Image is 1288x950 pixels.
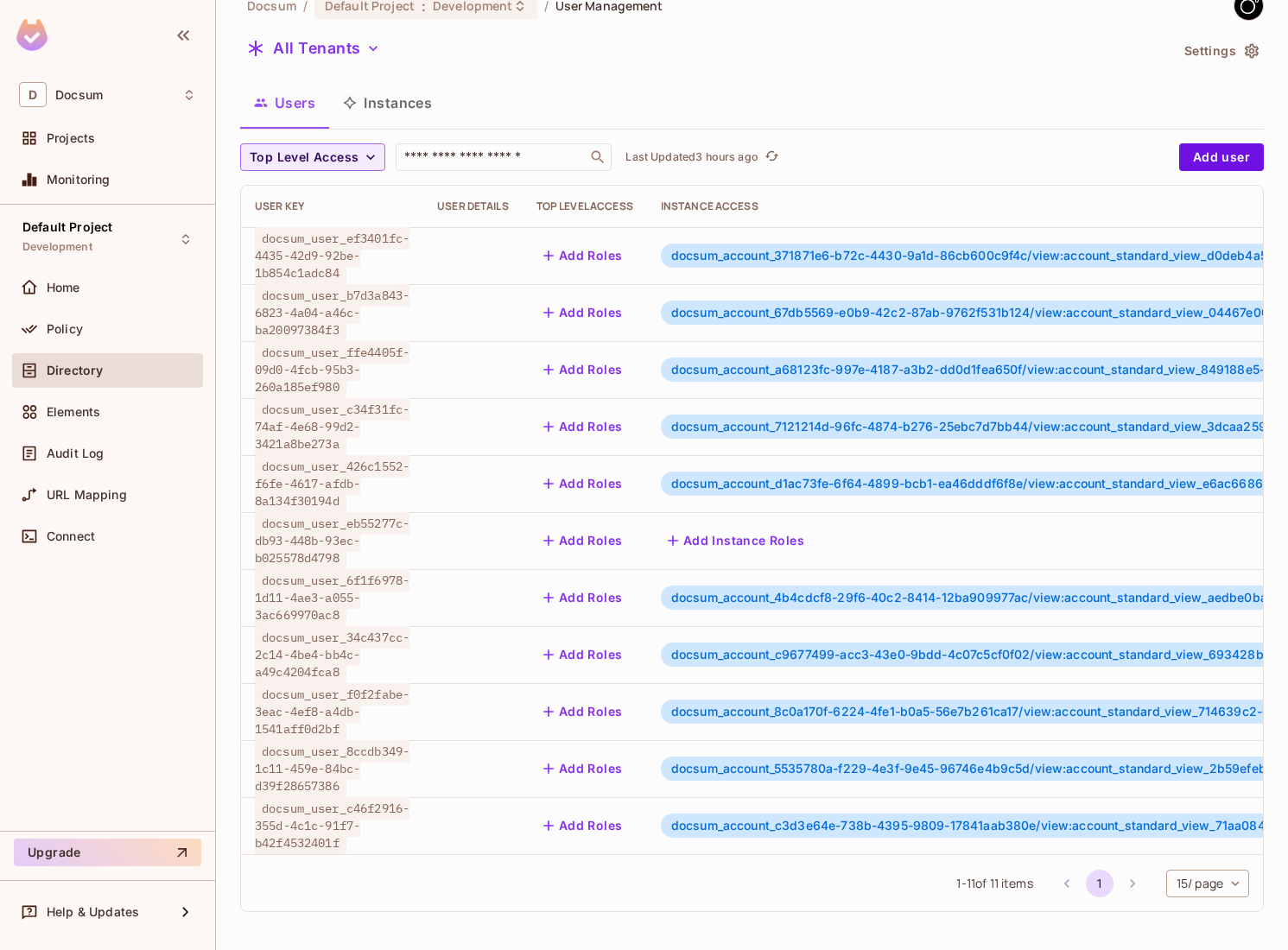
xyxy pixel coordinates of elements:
[16,19,48,51] img: SReyMgAAAABJRU5ErkJggg==
[250,147,358,168] span: Top Level Access
[536,199,633,213] div: Top Level Access
[255,284,409,341] span: docsum_user_b7d3a843-6823-4a04-a46c-ba20097384f3
[47,405,100,419] span: Elements
[255,512,409,569] span: docsum_user_eb55277c-db93-448b-93ec-b025578d4798
[255,740,409,797] span: docsum_user_8ccdb349-1c11-459e-84bc-d39f28657386
[255,569,409,626] span: docsum_user_6f1f6978-1d11-4ae3-a055-3ac669970ac8
[536,698,630,725] button: Add Roles
[47,173,111,187] span: Monitoring
[1166,870,1249,897] div: 15 / page
[1177,37,1264,65] button: Settings
[255,683,409,740] span: docsum_user_f0f2fabe-3eac-4ef8-a4db-1541aff0d2bf
[240,143,385,171] button: Top Level Access
[47,364,103,377] span: Directory
[625,150,758,164] p: Last Updated 3 hours ago
[536,755,630,782] button: Add Roles
[47,488,127,502] span: URL Mapping
[47,322,83,336] span: Policy
[536,299,630,326] button: Add Roles
[255,797,409,854] span: docsum_user_c46f2916-355d-4c1c-91f7-b42f4532401f
[19,82,47,107] span: D
[47,131,95,145] span: Projects
[22,220,112,234] span: Default Project
[47,905,139,919] span: Help & Updates
[1050,870,1149,897] nav: pagination navigation
[437,199,509,213] div: User Details
[536,413,630,440] button: Add Roles
[255,455,409,512] span: docsum_user_426c1552-f6fe-4617-afdb-8a134f30194d
[240,81,329,124] button: Users
[758,147,783,168] span: Click to refresh data
[47,281,80,294] span: Home
[255,398,409,455] span: docsum_user_c34f31fc-74af-4e68-99d2-3421a8be273a
[1086,870,1114,897] button: page 1
[255,626,409,683] span: docsum_user_34c437cc-2c14-4be4-bb4c-a49c4204fca8
[536,527,630,554] button: Add Roles
[22,240,92,254] span: Development
[255,341,409,398] span: docsum_user_ffe4405f-09d0-4fcb-95b3-260a185ef980
[536,641,630,668] button: Add Roles
[14,839,201,866] button: Upgrade
[329,81,446,124] button: Instances
[762,147,783,168] button: refresh
[536,812,630,839] button: Add Roles
[47,529,95,543] span: Connect
[55,88,103,102] span: Workspace: Docsum
[47,446,104,460] span: Audit Log
[255,199,409,213] div: User Key
[536,584,630,611] button: Add Roles
[255,227,409,284] span: docsum_user_ef3401fc-4435-42d9-92be-1b854c1adc84
[956,874,1032,893] span: 1 - 11 of 11 items
[765,149,779,166] span: refresh
[1179,143,1264,171] button: Add user
[536,470,630,497] button: Add Roles
[536,242,630,269] button: Add Roles
[536,356,630,383] button: Add Roles
[240,35,387,62] button: All Tenants
[661,527,811,554] button: Add Instance Roles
